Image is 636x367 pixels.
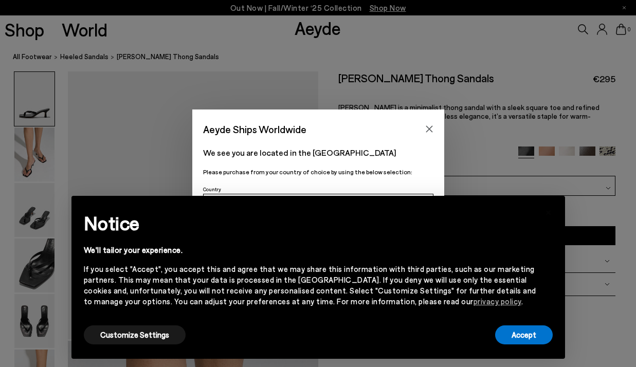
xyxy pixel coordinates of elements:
[84,210,536,236] h2: Notice
[84,325,186,344] button: Customize Settings
[545,204,552,218] span: ×
[495,325,553,344] button: Accept
[203,186,221,192] span: Country
[203,167,433,177] p: Please purchase from your country of choice by using the below selection:
[536,199,561,224] button: Close this notice
[203,120,306,138] span: Aeyde Ships Worldwide
[203,146,433,159] p: We see you are located in the [GEOGRAPHIC_DATA]
[84,264,536,307] div: If you select "Accept", you accept this and agree that we may share this information with third p...
[422,121,437,137] button: Close
[84,245,536,255] div: We'll tailor your experience.
[474,297,521,306] a: privacy policy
